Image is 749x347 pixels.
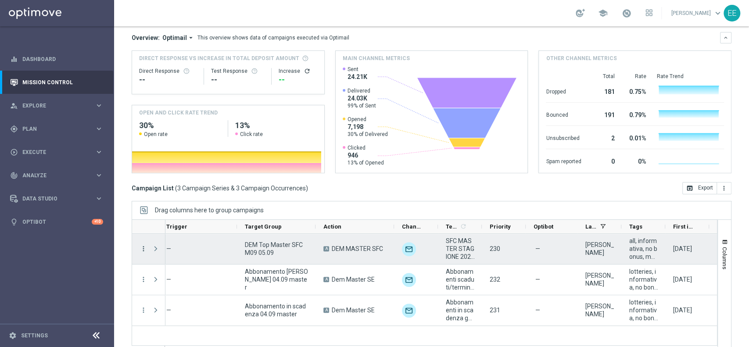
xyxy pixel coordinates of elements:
span: 3 Campaign Series & 3 Campaign Occurrences [177,184,306,192]
span: A [323,246,329,251]
span: Optimail [162,34,187,42]
i: keyboard_arrow_right [95,101,103,110]
span: 7,198 [348,123,388,131]
span: lotteries, informativa, no bonus, mail/notifica, top master [629,268,658,291]
a: Dashboard [22,47,103,71]
div: Dropped [546,84,581,98]
button: Optimail arrow_drop_down [160,34,197,42]
div: Bounced [546,107,581,121]
img: Optimail [402,273,416,287]
i: more_vert [140,245,147,253]
span: Trigger [166,223,187,230]
span: Abbonamenti in scadenza gold [446,298,475,322]
a: [PERSON_NAME]keyboard_arrow_down [670,7,724,20]
div: Rate Trend [656,73,724,80]
div: Direct Response [139,68,197,75]
span: 24.21K [348,73,367,81]
i: refresh [460,223,467,230]
span: — [535,275,540,283]
button: Mission Control [10,79,104,86]
span: 99% of Sent [348,102,376,109]
h2: 30% [139,120,221,131]
div: -- [139,75,197,85]
button: equalizer Dashboard [10,56,104,63]
i: open_in_browser [686,185,693,192]
span: 24.03K [348,94,376,102]
h4: OPEN AND CLICK RATE TREND [139,109,218,117]
div: Total [591,73,614,80]
div: Mission Control [10,71,103,94]
div: Dashboard [10,47,103,71]
span: 230 [490,245,500,252]
i: keyboard_arrow_right [95,194,103,203]
span: — [166,276,171,283]
a: Settings [21,333,48,338]
i: track_changes [10,172,18,179]
button: gps_fixed Plan keyboard_arrow_right [10,125,104,132]
span: Sent [348,66,367,73]
div: Explore [10,102,95,110]
span: Abbonamenti scaduti/terminati gold [446,268,475,291]
div: This overview shows data of campaigns executed via Optimail [197,34,349,42]
i: keyboard_arrow_right [95,125,103,133]
div: Row Groups [155,207,264,214]
i: keyboard_arrow_right [95,148,103,156]
a: Mission Control [22,71,103,94]
div: Plan [10,125,95,133]
span: Tags [629,223,642,230]
button: lightbulb Optibot +10 [10,218,104,225]
span: Dem Master SE [332,275,375,283]
div: 2 [591,130,614,144]
span: 946 [348,151,384,159]
button: refresh [304,68,311,75]
span: Open rate [144,131,168,138]
div: Analyze [10,172,95,179]
div: Data Studio [10,195,95,203]
span: — [166,307,171,314]
span: all, informativa, no bonus, mail/notifica, top master, noti [629,237,658,261]
span: Abbonamento scaduto 04.09 master [245,268,308,291]
span: Drag columns here to group campaigns [155,207,264,214]
span: Analyze [22,173,95,178]
button: open_in_browser Export [682,182,717,194]
div: Unsubscribed [546,130,581,144]
span: Priority [490,223,511,230]
div: Execute [10,148,95,156]
h4: Main channel metrics [343,54,410,62]
span: Execute [22,150,95,155]
span: Plan [22,126,95,132]
span: Columns [721,247,728,269]
i: settings [9,332,17,340]
span: 232 [490,276,500,283]
div: person_search Explore keyboard_arrow_right [10,102,104,109]
span: — [535,245,540,253]
span: SFC MASTER STAGIONE 2026_M9 2025 [446,237,475,261]
button: track_changes Analyze keyboard_arrow_right [10,172,104,179]
span: ) [306,184,308,192]
i: keyboard_arrow_down [723,35,729,41]
div: -- [211,75,265,85]
span: A [323,277,329,282]
span: Templates [446,223,459,230]
div: 07 Sep 2025, Sunday [673,245,692,253]
span: Delivered [348,87,376,94]
span: DEM Top Master SFC M09 05.09 [245,241,308,257]
div: Edoardo Ellena [585,241,614,257]
a: Optibot [22,210,92,233]
button: Data Studio keyboard_arrow_right [10,195,104,202]
button: more_vert [140,275,147,283]
span: Last Modified By [585,223,597,230]
div: Spam reported [546,154,581,168]
span: DEM MASTER SFC [332,245,383,253]
button: more_vert [717,182,731,194]
span: Explore [22,103,95,108]
div: 0% [625,154,646,168]
div: 181 [591,84,614,98]
div: Optibot [10,210,103,233]
img: Optimail [402,242,416,256]
button: more_vert [140,306,147,314]
button: play_circle_outline Execute keyboard_arrow_right [10,149,104,156]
